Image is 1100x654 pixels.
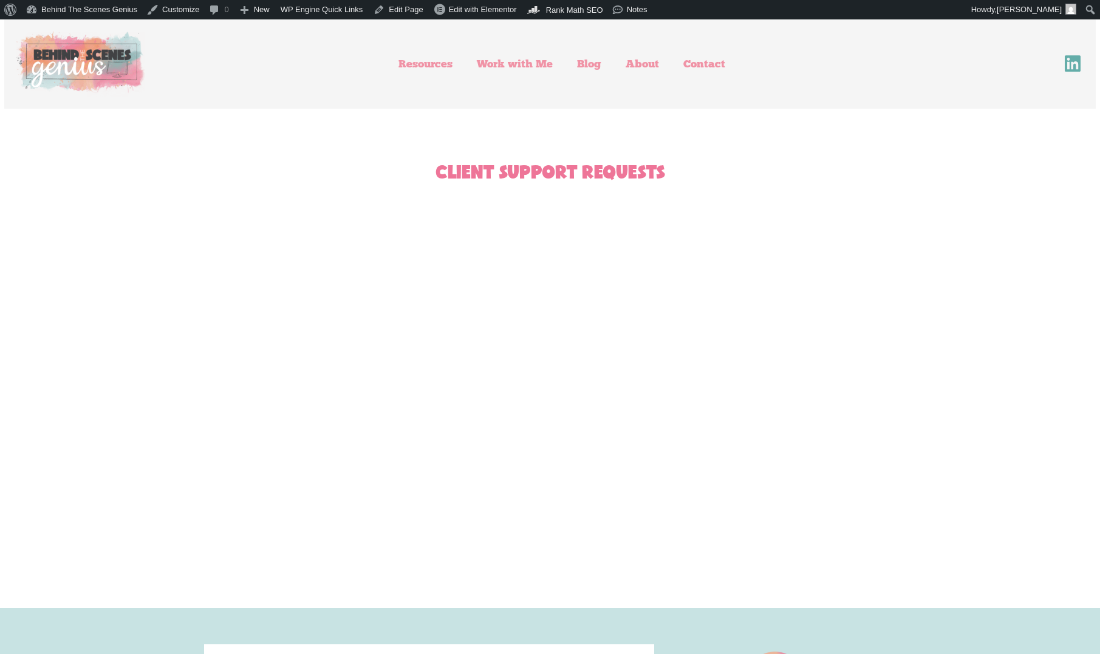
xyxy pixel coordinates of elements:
[546,5,603,15] span: Rank Math SEO
[465,50,565,78] a: Work with Me
[613,50,671,78] a: About
[449,5,517,14] span: Edit with Elementor
[204,163,897,182] h1: Client Support Requests
[169,50,955,78] nav: Menu
[997,5,1062,14] span: [PERSON_NAME]
[671,50,737,78] a: Contact
[386,50,465,78] a: Resources
[565,50,613,78] a: Blog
